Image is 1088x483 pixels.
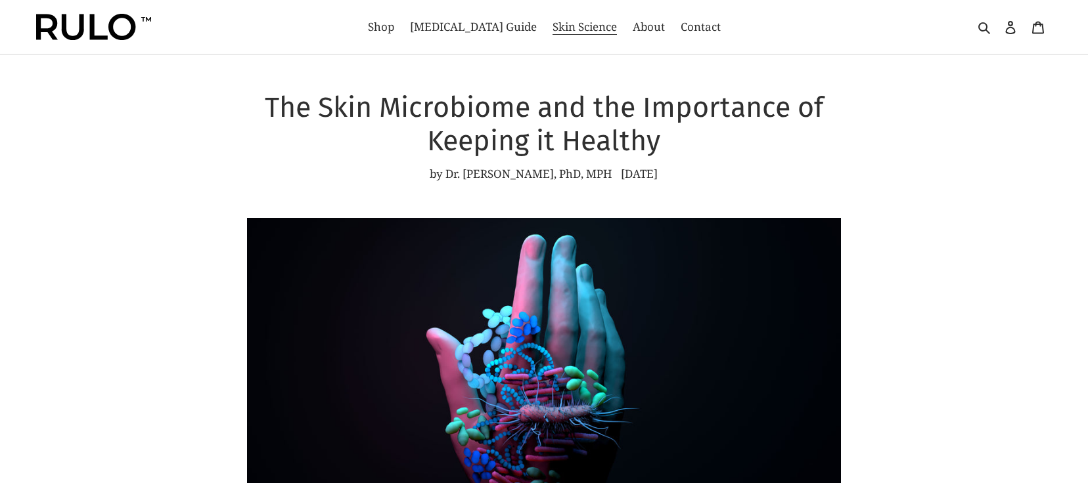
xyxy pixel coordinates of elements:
span: Skin Science [553,19,617,35]
span: About [633,19,665,35]
span: Contact [681,19,721,35]
h1: The Skin Microbiome and the Importance of Keeping it Healthy [247,91,840,158]
a: Skin Science [546,16,623,37]
span: by Dr. [PERSON_NAME], PhD, MPH [430,165,612,182]
span: Shop [368,19,394,35]
a: Shop [361,16,401,37]
a: Contact [674,16,727,37]
a: [MEDICAL_DATA] Guide [403,16,543,37]
span: [MEDICAL_DATA] Guide [410,19,537,35]
a: About [626,16,671,37]
time: [DATE] [621,166,658,181]
img: Rulo™ Skin [36,14,151,40]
